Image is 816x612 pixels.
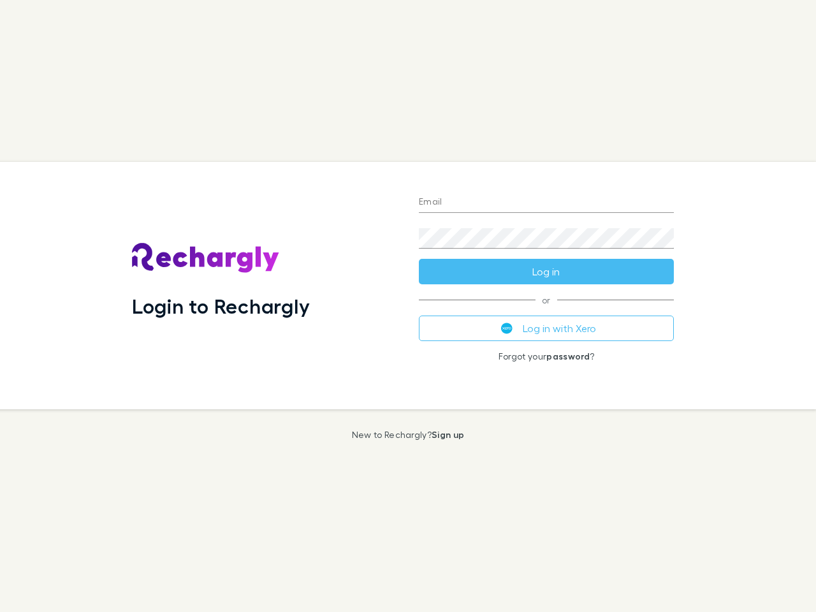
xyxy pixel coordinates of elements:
p: Forgot your ? [419,351,674,361]
button: Log in with Xero [419,316,674,341]
img: Rechargly's Logo [132,243,280,273]
img: Xero's logo [501,323,513,334]
a: password [546,351,590,361]
a: Sign up [432,429,464,440]
button: Log in [419,259,674,284]
p: New to Rechargly? [352,430,465,440]
h1: Login to Rechargly [132,294,310,318]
